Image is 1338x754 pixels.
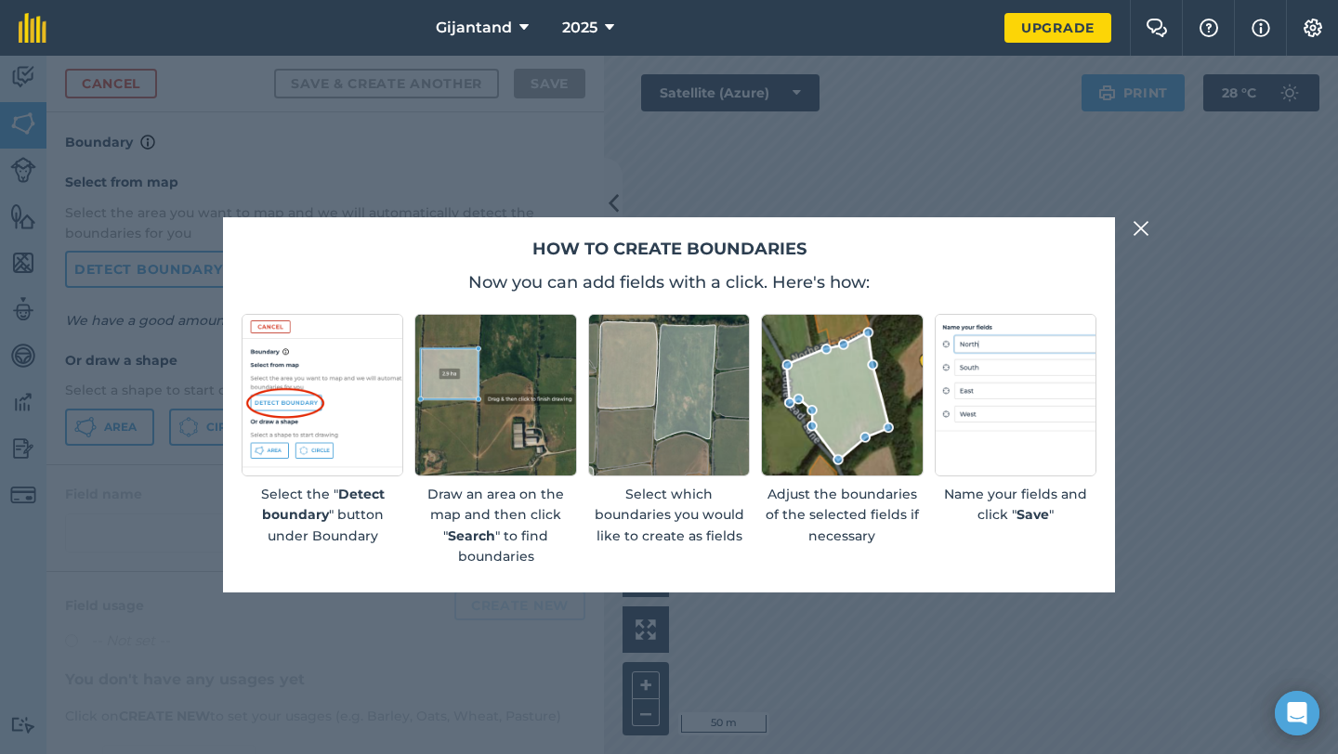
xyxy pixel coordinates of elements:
img: svg+xml;base64,PHN2ZyB4bWxucz0iaHR0cDovL3d3dy53My5vcmcvMjAwMC9zdmciIHdpZHRoPSIyMiIgaGVpZ2h0PSIzMC... [1133,217,1149,240]
img: Screenshot of selected fields [588,314,750,475]
img: Screenshot of an editable boundary [761,314,923,475]
p: Now you can add fields with a click. Here's how: [242,269,1096,295]
img: A question mark icon [1198,19,1220,37]
span: 2025 [562,17,597,39]
img: fieldmargin Logo [19,13,46,43]
strong: Save [1017,506,1049,523]
span: Gijantand [436,17,512,39]
p: Adjust the boundaries of the selected fields if necessary [761,484,923,546]
h2: How to create boundaries [242,236,1096,263]
img: placeholder [935,314,1096,475]
div: Open Intercom Messenger [1275,691,1319,735]
img: A cog icon [1302,19,1324,37]
img: Two speech bubbles overlapping with the left bubble in the forefront [1146,19,1168,37]
img: Screenshot of detect boundary button [242,314,403,475]
img: Screenshot of an rectangular area drawn on a map [414,314,576,475]
p: Draw an area on the map and then click " " to find boundaries [414,484,576,567]
p: Name your fields and click " " [935,484,1096,526]
p: Select the " " button under Boundary [242,484,403,546]
p: Select which boundaries you would like to create as fields [588,484,750,546]
a: Upgrade [1004,13,1111,43]
strong: Search [448,527,495,544]
img: svg+xml;base64,PHN2ZyB4bWxucz0iaHR0cDovL3d3dy53My5vcmcvMjAwMC9zdmciIHdpZHRoPSIxNyIgaGVpZ2h0PSIxNy... [1252,17,1270,39]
